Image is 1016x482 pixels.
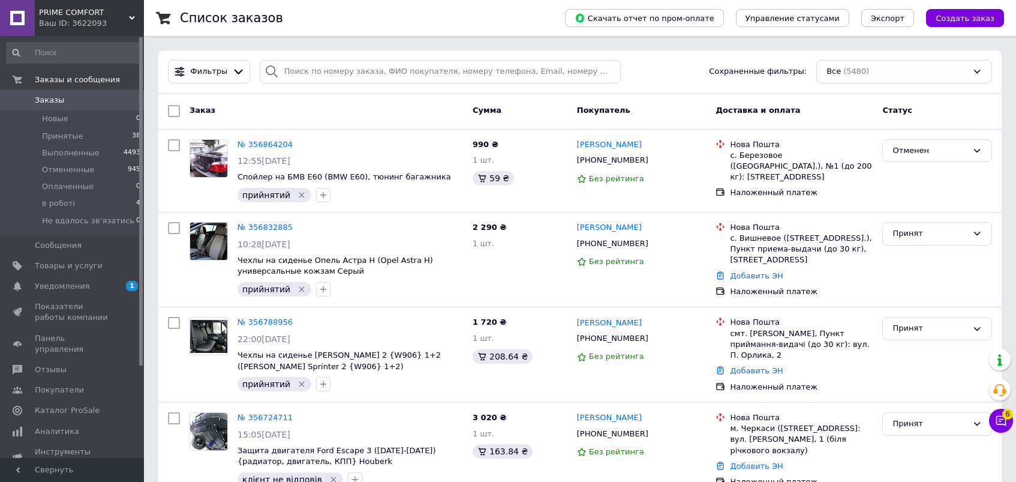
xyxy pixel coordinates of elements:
[238,446,436,466] a: Защита двигателя Ford Escape 3 ([DATE]-[DATE]) {радиатор, двигатель, КПП} Houberk
[35,364,67,375] span: Отзывы
[297,379,306,389] svg: Удалить метку
[926,9,1004,27] button: Создать заказ
[126,281,138,291] span: 1
[35,95,64,106] span: Заказы
[730,412,873,423] div: Нова Пошта
[190,223,227,260] img: Фото товару
[730,222,873,233] div: Нова Пошта
[1002,409,1013,420] span: 6
[39,18,144,29] div: Ваш ID: 3622093
[132,131,140,142] span: 38
[914,13,1004,22] a: Создать заказ
[42,113,68,124] span: Новые
[35,301,111,323] span: Показатели работы компании
[892,418,967,430] div: Принят
[242,379,290,389] span: прийнятий
[589,352,644,361] span: Без рейтинга
[42,131,83,142] span: Принятые
[892,322,967,335] div: Принят
[242,285,290,294] span: прийнятий
[575,331,651,346] div: [PHONE_NUMBER]
[575,426,651,442] div: [PHONE_NUMBER]
[730,187,873,198] div: Наложенный платеж
[190,320,227,353] img: Фото товару
[730,328,873,361] div: смт. [PERSON_NAME], Пункт приймання-видачі (до 30 кг): вул. П. Орлика, 2
[260,60,621,83] input: Поиск по номеру заказа, ФИО покупателя, номеру телефона, Email, номеру накладной
[238,172,451,181] a: Спойлер на БМВ Е60 (BMW E60), тюнинг багажника
[473,239,494,248] span: 1 шт.
[730,233,873,266] div: с. Вишневое ([STREET_ADDRESS].), Пункт приема-выдачи (до 30 кг), [STREET_ADDRESS]
[473,444,533,459] div: 163.84 ₴
[6,42,142,64] input: Поиск
[42,164,94,175] span: Отмененные
[238,318,293,327] a: № 356788956
[238,351,441,382] a: Чехлы на сиденье [PERSON_NAME] 2 {W906} 1+2 ([PERSON_NAME] Sprinter 2 {W906} 1+2) универсальные к...
[473,140,498,149] span: 990 ₴
[871,14,904,23] span: Экспорт
[736,9,849,27] button: Управление статусами
[826,66,841,77] span: Все
[473,318,506,327] span: 1 720 ₴
[709,66,807,77] span: Сохраненные фильтры:
[238,430,290,439] span: 15:05[DATE]
[730,462,783,471] a: Добавить ЭН
[35,281,89,292] span: Уведомления
[730,271,783,280] a: Добавить ЭН
[892,227,967,240] div: Принят
[730,139,873,150] div: Нова Пошта
[575,13,714,23] span: Скачать отчет по пром-оплате
[238,413,293,422] a: № 356724711
[730,382,873,393] div: Наложенный платеж
[989,409,1013,433] button: Чат с покупателем6
[238,140,293,149] a: № 356864204
[577,412,642,424] a: [PERSON_NAME]
[589,174,644,183] span: Без рейтинга
[730,150,873,183] div: с. Березовое ([GEOGRAPHIC_DATA].), №1 (до 200 кг): [STREET_ADDRESS]
[936,14,994,23] span: Создать заказ
[730,366,783,375] a: Добавить ЭН
[136,198,140,209] span: 4
[42,181,94,192] span: Оплаченные
[35,426,79,437] span: Аналитика
[238,223,293,232] a: № 356832885
[565,9,724,27] button: Скачать отчет по пром-оплате
[35,261,103,271] span: Товары и услуги
[190,140,227,177] img: Фото товару
[861,9,914,27] button: Экспорт
[238,256,433,276] span: Чехлы на сиденье Опель Астра H (Opel Astra H) универсальные кожзам Серый
[35,447,111,468] span: Инструменты вебмастера и SEO
[575,236,651,252] div: [PHONE_NUMBER]
[589,447,644,456] span: Без рейтинга
[190,106,215,115] span: Заказ
[242,190,290,200] span: прийнятий
[473,429,494,438] span: 1 шт.
[190,317,228,355] a: Фото товару
[297,190,306,200] svg: Удалить метку
[42,148,100,158] span: Выполненные
[843,67,869,76] span: (5480)
[136,181,140,192] span: 0
[190,139,228,178] a: Фото товару
[238,334,290,344] span: 22:00[DATE]
[716,106,800,115] span: Доставка и оплата
[473,155,494,164] span: 1 шт.
[577,139,642,151] a: [PERSON_NAME]
[473,413,506,422] span: 3 020 ₴
[589,257,644,266] span: Без рейтинга
[136,215,140,226] span: 0
[128,164,140,175] span: 945
[190,413,227,450] img: Фото товару
[35,333,111,355] span: Панель управления
[473,349,533,364] div: 208.64 ₴
[35,385,84,396] span: Покупатели
[180,11,283,25] h1: Список заказов
[238,239,290,249] span: 10:28[DATE]
[473,223,506,232] span: 2 290 ₴
[35,240,82,251] span: Сообщения
[730,423,873,456] div: м. Черкаси ([STREET_ADDRESS]: вул. [PERSON_NAME], 1 (біля річкового вокзалу)
[191,66,228,77] span: Фильтры
[190,412,228,451] a: Фото товару
[746,14,840,23] span: Управление статусами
